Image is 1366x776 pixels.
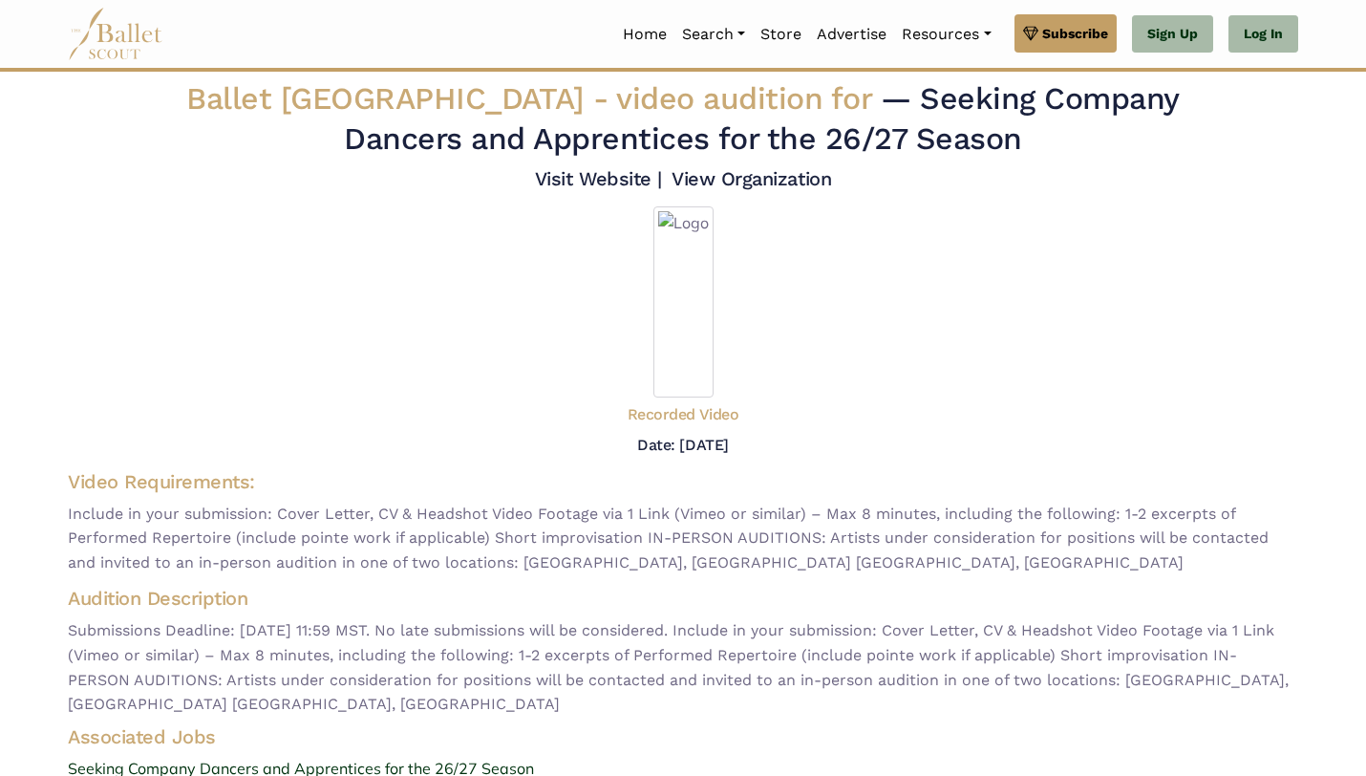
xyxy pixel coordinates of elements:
[672,167,831,190] a: View Organization
[637,436,728,454] h5: Date: [DATE]
[1228,15,1298,54] a: Log In
[1042,23,1108,44] span: Subscribe
[1132,15,1213,54] a: Sign Up
[535,167,662,190] a: Visit Website |
[628,405,738,425] h5: Recorded Video
[674,14,753,54] a: Search
[653,206,714,398] img: Logo
[1014,14,1117,53] a: Subscribe
[68,470,255,493] span: Video Requirements:
[809,14,894,54] a: Advertise
[68,618,1298,716] span: Submissions Deadline: [DATE] 11:59 MST. No late submissions will be considered. Include in your s...
[894,14,998,54] a: Resources
[344,80,1180,157] span: — Seeking Company Dancers and Apprentices for the 26/27 Season
[68,502,1298,575] span: Include in your submission: Cover Letter, CV & Headshot Video Footage via 1 Link (Vimeo or simila...
[616,80,871,117] span: video audition for
[68,586,1298,611] h4: Audition Description
[753,14,809,54] a: Store
[186,80,881,117] span: Ballet [GEOGRAPHIC_DATA] -
[615,14,674,54] a: Home
[1023,23,1038,44] img: gem.svg
[53,724,1313,749] h4: Associated Jobs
